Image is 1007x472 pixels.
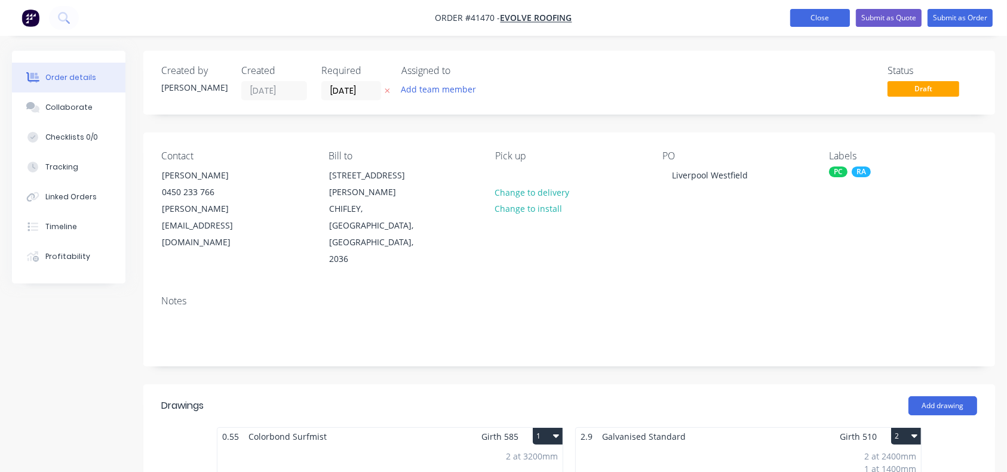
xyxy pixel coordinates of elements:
[840,428,877,445] span: Girth 510
[829,166,848,177] div: PC
[161,295,977,307] div: Notes
[506,450,558,462] div: 2 at 3200mm
[489,184,576,200] button: Change to delivery
[45,221,77,232] div: Timeline
[12,242,125,272] button: Profitability
[12,152,125,182] button: Tracking
[829,150,977,162] div: Labels
[161,81,227,94] div: [PERSON_NAME]
[45,72,96,83] div: Order details
[161,65,227,76] div: Created by
[12,182,125,212] button: Linked Orders
[22,9,39,27] img: Factory
[161,399,204,413] div: Drawings
[12,122,125,152] button: Checklists 0/0
[217,428,244,445] span: 0.55
[321,65,387,76] div: Required
[162,167,261,184] div: [PERSON_NAME]
[162,200,261,251] div: [PERSON_NAME][EMAIL_ADDRESS][DOMAIN_NAME]
[495,150,643,162] div: Pick up
[481,428,518,445] span: Girth 585
[908,396,977,415] button: Add drawing
[12,212,125,242] button: Timeline
[12,63,125,92] button: Order details
[576,428,597,445] span: 2.9
[161,150,309,162] div: Contact
[662,150,810,162] div: PO
[45,162,78,172] div: Tracking
[244,428,331,445] span: Colorbond Surfmist
[395,81,483,97] button: Add team member
[891,428,921,445] button: 2
[435,13,501,24] span: Order #41470 -
[852,166,871,177] div: RA
[928,9,993,27] button: Submit as Order
[152,166,271,251] div: [PERSON_NAME]0450 233 766[PERSON_NAME][EMAIL_ADDRESS][DOMAIN_NAME]
[45,102,93,113] div: Collaborate
[241,65,307,76] div: Created
[864,450,916,462] div: 2 at 2400mm
[401,81,483,97] button: Add team member
[12,92,125,122] button: Collaborate
[888,81,959,96] span: Draft
[329,167,428,200] div: [STREET_ADDRESS][PERSON_NAME]
[888,65,977,76] div: Status
[597,428,690,445] span: Galvanised Standard
[162,184,261,200] div: 0450 233 766
[45,192,97,202] div: Linked Orders
[328,150,477,162] div: Bill to
[533,428,563,445] button: 1
[319,166,438,268] div: [STREET_ADDRESS][PERSON_NAME]CHIFLEY, [GEOGRAPHIC_DATA], [GEOGRAPHIC_DATA], 2036
[329,200,428,267] div: CHIFLEY, [GEOGRAPHIC_DATA], [GEOGRAPHIC_DATA], 2036
[662,166,757,184] div: Liverpool Westfield
[401,65,521,76] div: Assigned to
[489,200,569,217] button: Change to install
[45,132,98,143] div: Checklists 0/0
[790,9,850,27] button: Close
[45,251,90,262] div: Profitability
[501,13,572,24] a: EVOLVE ROOFING
[856,9,922,27] button: Submit as Quote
